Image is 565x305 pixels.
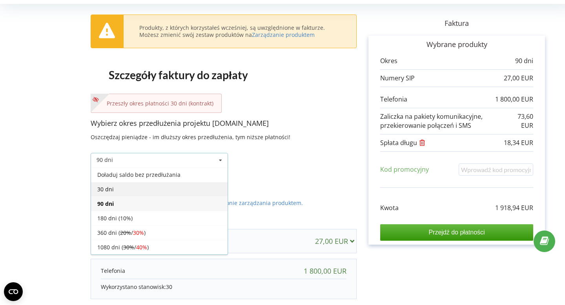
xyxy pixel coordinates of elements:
[380,165,429,174] p: Kod promocyjny
[91,196,228,211] div: 90 dni
[133,229,144,236] span: 30%
[380,112,513,130] p: Zaliczka na pakiety komunikacyjne, przekierowanie połączeń i SMS
[166,283,172,290] span: 30
[91,56,266,94] h1: Szczegóły faktury do zapłaty
[101,267,125,275] p: Telefonia
[91,167,228,182] div: Doładuj saldo bez przedłużania
[101,283,346,291] p: Wykorzystano stanowisk:
[139,24,341,38] div: Produkty, z których korzystałeś wcześniej, są uwzględnione w fakturze. Możesz zmienić swój zestaw...
[99,100,213,107] p: Przeszły okres płatności 30 dni (kontrakt)
[123,243,134,251] s: 30%
[219,199,303,207] a: stronie zarządzania produktem.
[315,237,358,245] div: 27,00 EUR
[380,138,427,147] p: Spłata długu
[97,157,113,163] div: 90 dni
[380,224,533,241] input: Przejdź do płatności
[357,18,557,29] p: Faktura
[459,163,533,176] input: Wprowadź kod promocyjny
[380,40,533,50] p: Wybrane produkty
[380,95,407,104] p: Telefonia
[91,225,228,240] div: 360 dni ( / )
[120,229,131,236] s: 20%
[380,203,399,212] p: Kwota
[515,56,533,65] p: 90 dni
[91,133,290,141] span: Oszczędzaj pieniądze - im dłuższy okres przedłużenia, tym niższe płatności!
[91,240,228,254] div: 1080 dni ( / )
[504,74,533,83] p: 27,00 EUR
[495,95,533,104] p: 1 800,00 EUR
[513,112,533,130] p: 73,60 EUR
[495,203,533,212] p: 1 918,94 EUR
[136,243,147,251] span: 40%
[91,118,357,129] p: Wybierz okres przedłużenia projektu [DOMAIN_NAME]
[380,74,415,83] p: Numery SIP
[91,211,228,225] div: 180 dni (10%)
[4,282,23,301] button: Open CMP widget
[380,56,397,65] p: Okres
[304,267,346,275] div: 1 800,00 EUR
[91,182,228,196] div: 30 dni
[504,138,533,147] p: 18,34 EUR
[252,31,315,38] a: Zarządzanie produktem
